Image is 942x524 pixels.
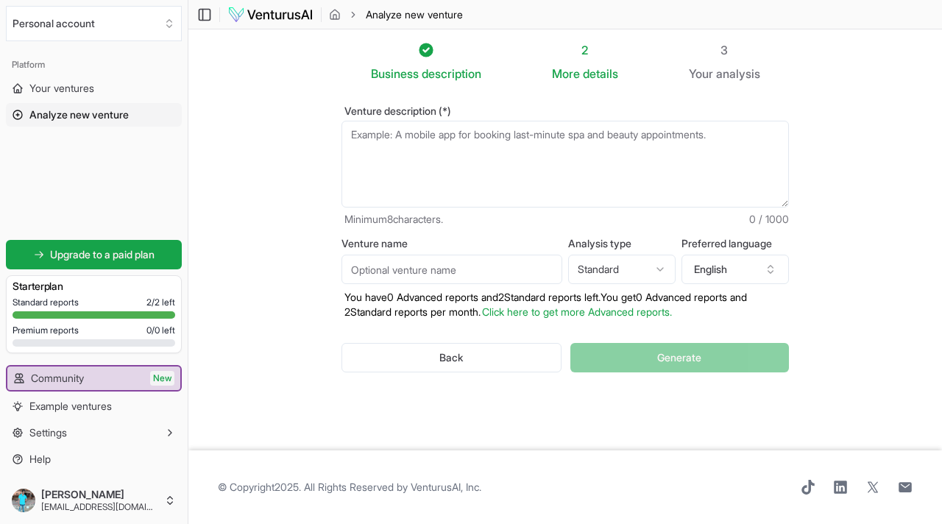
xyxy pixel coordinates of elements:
[6,53,182,77] div: Platform
[218,480,481,495] span: © Copyright 2025 . All Rights Reserved by .
[41,488,158,501] span: [PERSON_NAME]
[146,297,175,308] span: 2 / 2 left
[552,65,580,82] span: More
[6,421,182,445] button: Settings
[29,107,129,122] span: Analyze new venture
[6,483,182,518] button: [PERSON_NAME][EMAIL_ADDRESS][DOMAIN_NAME]
[329,7,463,22] nav: breadcrumb
[341,255,562,284] input: Optional venture name
[749,212,789,227] span: 0 / 1000
[12,489,35,512] img: ACg8ocKl-ZZrYpnz9pFreRnbqjxId6N7j-1PM3KwHqdvx2jurbxfspUt=s96-c
[29,452,51,467] span: Help
[13,279,175,294] h3: Starter plan
[716,66,760,81] span: analysis
[6,240,182,269] a: Upgrade to a paid plan
[227,6,314,24] img: logo
[341,106,789,116] label: Venture description (*)
[371,65,419,82] span: Business
[341,290,789,319] p: You have 0 Advanced reports and 2 Standard reports left. Y ou get 0 Advanced reports and 2 Standa...
[6,394,182,418] a: Example ventures
[150,371,174,386] span: New
[341,343,562,372] button: Back
[689,41,760,59] div: 3
[29,81,94,96] span: Your ventures
[6,447,182,471] a: Help
[29,425,67,440] span: Settings
[31,371,84,386] span: Community
[568,238,676,249] label: Analysis type
[50,247,155,262] span: Upgrade to a paid plan
[552,41,618,59] div: 2
[422,66,481,81] span: description
[482,305,672,318] a: Click here to get more Advanced reports.
[366,7,463,22] span: Analyze new venture
[13,297,79,308] span: Standard reports
[341,238,562,249] label: Venture name
[6,77,182,100] a: Your ventures
[41,501,158,513] span: [EMAIL_ADDRESS][DOMAIN_NAME]
[344,212,443,227] span: Minimum 8 characters.
[583,66,618,81] span: details
[681,255,789,284] button: English
[29,399,112,414] span: Example ventures
[689,65,713,82] span: Your
[411,481,479,493] a: VenturusAI, Inc
[681,238,789,249] label: Preferred language
[13,325,79,336] span: Premium reports
[6,6,182,41] button: Select an organization
[7,367,180,390] a: CommunityNew
[146,325,175,336] span: 0 / 0 left
[6,103,182,127] a: Analyze new venture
